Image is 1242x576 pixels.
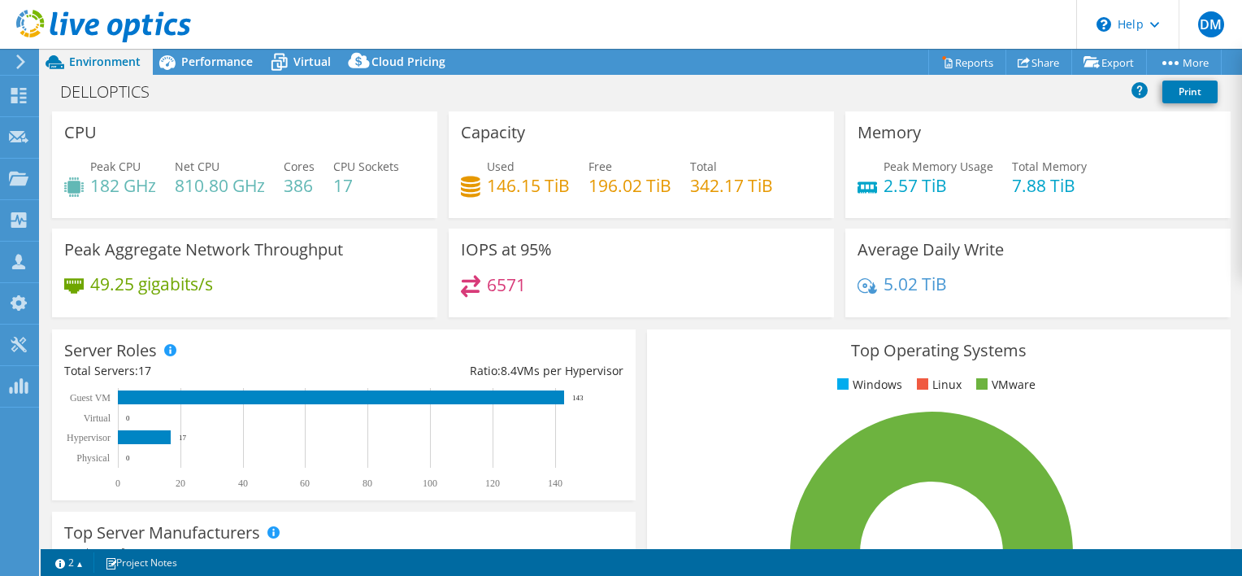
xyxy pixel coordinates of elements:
[67,432,111,443] text: Hypervisor
[115,478,120,489] text: 0
[913,376,962,394] li: Linux
[238,478,248,489] text: 40
[884,159,993,174] span: Peak Memory Usage
[69,54,141,69] span: Environment
[1071,50,1147,75] a: Export
[90,159,141,174] span: Peak CPU
[487,276,526,294] h4: 6571
[64,124,97,142] h3: CPU
[690,177,773,194] h4: 342.17 TiB
[168,545,175,561] span: 2
[175,159,219,174] span: Net CPU
[64,544,623,562] h4: Total Manufacturers:
[293,54,331,69] span: Virtual
[93,552,189,573] a: Project Notes
[487,159,515,174] span: Used
[64,362,344,380] div: Total Servers:
[176,478,185,489] text: 20
[858,124,921,142] h3: Memory
[70,392,111,404] text: Guest VM
[333,177,399,194] h4: 17
[44,552,94,573] a: 2
[833,376,902,394] li: Windows
[138,363,151,378] span: 17
[363,478,372,489] text: 80
[1198,11,1224,37] span: DM
[1005,50,1072,75] a: Share
[126,454,130,462] text: 0
[884,275,947,293] h4: 5.02 TiB
[64,241,343,259] h3: Peak Aggregate Network Throughput
[461,241,552,259] h3: IOPS at 95%
[501,363,517,378] span: 8.4
[1012,159,1087,174] span: Total Memory
[175,177,265,194] h4: 810.80 GHz
[548,478,562,489] text: 140
[90,177,156,194] h4: 182 GHz
[461,124,525,142] h3: Capacity
[1162,81,1218,103] a: Print
[84,412,111,424] text: Virtual
[126,414,130,422] text: 0
[423,478,437,489] text: 100
[284,177,315,194] h4: 386
[727,547,758,559] tspan: ESXi 7.0
[300,478,310,489] text: 60
[972,376,1036,394] li: VMware
[1146,50,1222,75] a: More
[333,159,399,174] span: CPU Sockets
[485,478,500,489] text: 120
[588,159,612,174] span: Free
[588,177,671,194] h4: 196.02 TiB
[659,342,1218,360] h3: Top Operating Systems
[181,54,253,69] span: Performance
[76,452,110,464] text: Physical
[371,54,445,69] span: Cloud Pricing
[344,362,623,380] div: Ratio: VMs per Hypervisor
[697,547,727,559] tspan: 100.0%
[858,241,1004,259] h3: Average Daily Write
[284,159,315,174] span: Cores
[690,159,717,174] span: Total
[90,275,213,293] h4: 49.25 gigabits/s
[487,177,570,194] h4: 146.15 TiB
[572,394,584,402] text: 143
[928,50,1006,75] a: Reports
[884,177,993,194] h4: 2.57 TiB
[53,83,175,101] h1: DELLOPTICS
[64,342,157,360] h3: Server Roles
[64,524,260,542] h3: Top Server Manufacturers
[179,434,187,442] text: 17
[1012,177,1087,194] h4: 7.88 TiB
[1097,17,1111,32] svg: \n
